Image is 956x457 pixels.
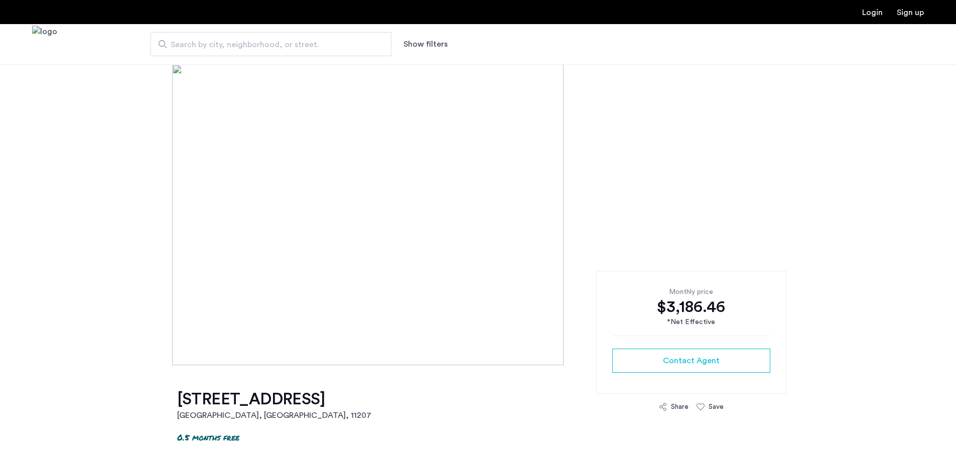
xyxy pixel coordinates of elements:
a: [STREET_ADDRESS][GEOGRAPHIC_DATA], [GEOGRAPHIC_DATA], 11207 [177,389,371,421]
button: button [612,349,770,373]
span: Contact Agent [663,355,720,367]
p: 0.5 months free [177,431,239,443]
h1: [STREET_ADDRESS] [177,389,371,409]
h2: [GEOGRAPHIC_DATA], [GEOGRAPHIC_DATA] , 11207 [177,409,371,421]
span: Search by city, neighborhood, or street. [171,39,363,51]
a: Registration [897,9,924,17]
button: Show or hide filters [403,38,448,50]
img: logo [32,26,57,63]
a: Cazamio Logo [32,26,57,63]
a: Login [862,9,883,17]
div: Monthly price [612,287,770,297]
div: $3,186.46 [612,297,770,317]
div: Share [671,402,689,412]
div: Save [709,402,724,412]
img: [object%20Object] [172,64,784,365]
div: *Net Effective [612,317,770,328]
input: Apartment Search [151,32,391,56]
